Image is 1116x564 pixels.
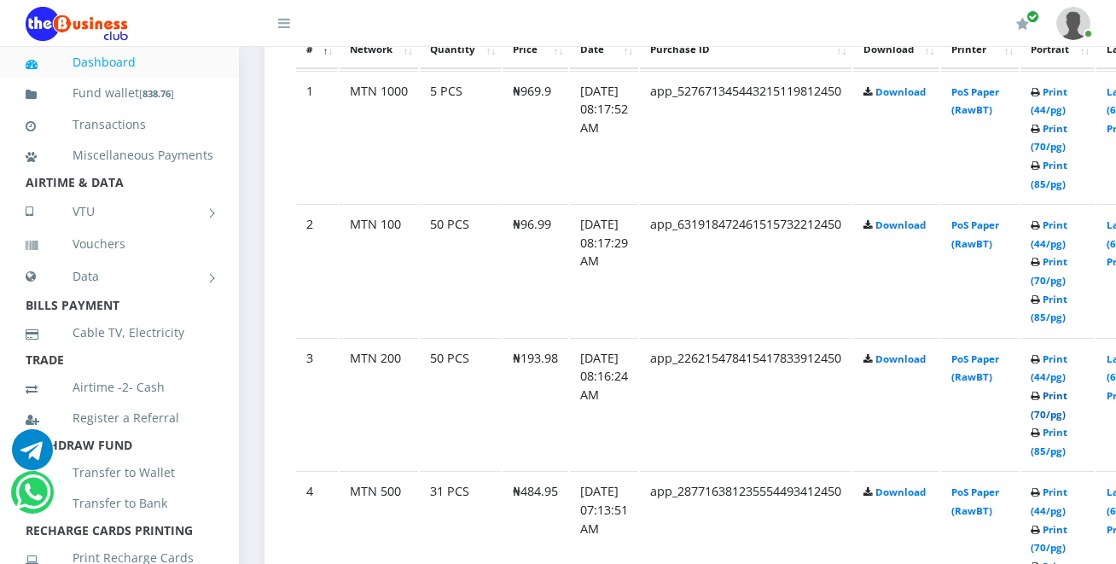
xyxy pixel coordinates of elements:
[1056,7,1090,40] img: User
[1031,255,1067,287] a: Print (70/pg)
[875,85,926,98] a: Download
[340,204,418,336] td: MTN 100
[1026,10,1039,23] span: Renew/Upgrade Subscription
[420,204,501,336] td: 50 PCS
[1031,293,1067,324] a: Print (85/pg)
[875,352,926,365] a: Download
[26,398,213,438] a: Register a Referral
[1031,389,1067,421] a: Print (70/pg)
[570,204,638,336] td: [DATE] 08:17:29 AM
[296,71,338,203] td: 1
[26,105,213,144] a: Transactions
[640,338,852,470] td: app_226215478415417833912450
[1031,122,1067,154] a: Print (70/pg)
[1031,352,1067,384] a: Print (44/pg)
[15,485,50,513] a: Chat for support
[1016,17,1029,31] i: Renew/Upgrade Subscription
[1031,159,1067,190] a: Print (85/pg)
[26,224,213,264] a: Vouchers
[26,453,213,492] a: Transfer to Wallet
[951,486,999,517] a: PoS Paper (RawBT)
[26,190,213,233] a: VTU
[26,484,213,523] a: Transfer to Bank
[1031,523,1067,555] a: Print (70/pg)
[1031,218,1067,250] a: Print (44/pg)
[503,71,568,203] td: ₦969.9
[12,442,53,470] a: Chat for support
[26,368,213,407] a: Airtime -2- Cash
[296,204,338,336] td: 2
[951,85,999,117] a: PoS Paper (RawBT)
[420,338,501,470] td: 50 PCS
[570,71,638,203] td: [DATE] 08:17:52 AM
[503,204,568,336] td: ₦96.99
[142,87,171,100] b: 838.76
[951,352,999,384] a: PoS Paper (RawBT)
[26,43,213,82] a: Dashboard
[26,136,213,175] a: Miscellaneous Payments
[26,73,213,113] a: Fund wallet[838.76]
[570,338,638,470] td: [DATE] 08:16:24 AM
[26,255,213,298] a: Data
[296,338,338,470] td: 3
[951,218,999,250] a: PoS Paper (RawBT)
[640,71,852,203] td: app_527671345443215119812450
[340,338,418,470] td: MTN 200
[420,71,501,203] td: 5 PCS
[26,7,128,41] img: Logo
[1031,85,1067,117] a: Print (44/pg)
[640,204,852,336] td: app_631918472461515732212450
[1031,486,1067,517] a: Print (44/pg)
[875,218,926,231] a: Download
[1031,426,1067,457] a: Print (85/pg)
[875,486,926,498] a: Download
[139,87,174,100] small: [ ]
[503,338,568,470] td: ₦193.98
[26,313,213,352] a: Cable TV, Electricity
[340,71,418,203] td: MTN 1000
